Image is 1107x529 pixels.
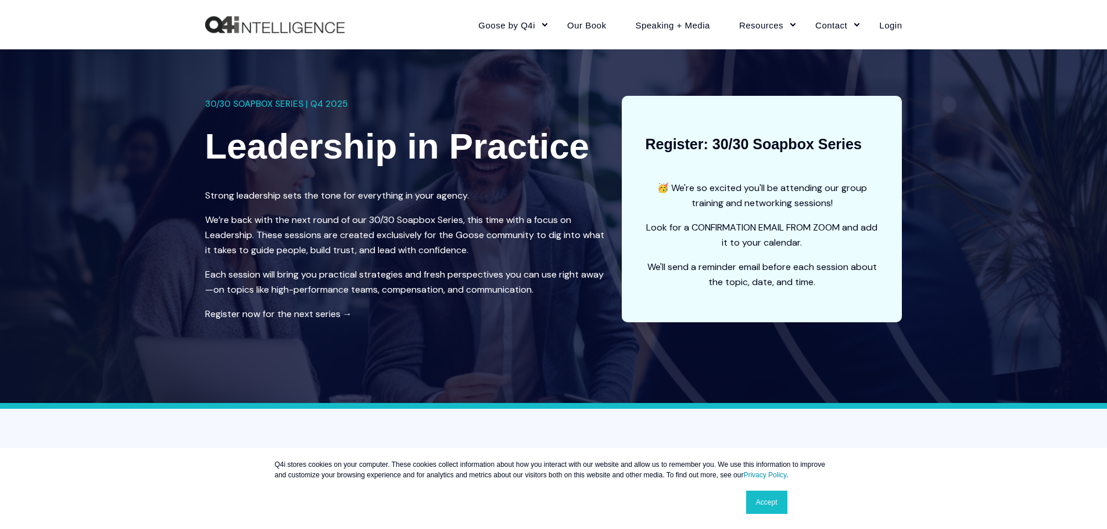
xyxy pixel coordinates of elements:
[275,459,833,480] p: Q4i stores cookies on your computer. These cookies collect information about how you interact wit...
[645,181,879,211] p: 🥳 We're so excited you'll be attending our group training and networking sessions!
[746,491,787,514] a: Accept
[205,307,604,322] p: Register now for the next series →
[205,16,345,34] a: Back to Home
[205,121,594,171] h1: Leadership in Practice
[645,220,879,250] p: Look for a CONFIRMATION EMAIL FROM ZOOM and add it to your calendar.
[205,188,604,203] p: Strong leadership sets the tone for everything in your agency.
[645,119,879,169] h3: Register: 30/30 Soapbox Series
[205,96,347,113] span: 30/30 SOAPBOX SERIES | Q4 2025
[205,267,604,297] p: Each session will bring you practical strategies and fresh perspectives you can use right away—on...
[205,16,345,34] img: Q4intelligence, LLC logo
[743,471,786,479] a: Privacy Policy
[645,260,879,290] p: We'll send a reminder email before each session about the topic, date, and time.
[205,213,604,258] p: We’re back with the next round of our 30/30 Soapbox Series, this time with a focus on Leadership....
